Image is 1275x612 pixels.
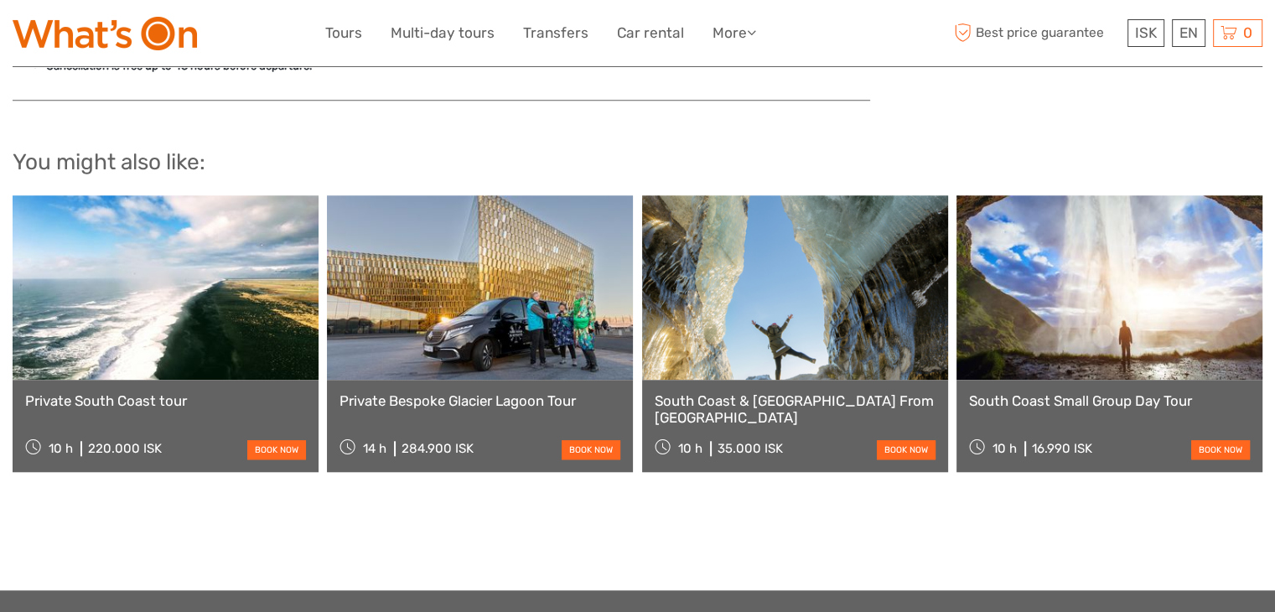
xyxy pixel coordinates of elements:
span: Best price guarantee [950,19,1123,47]
a: South Coast & [GEOGRAPHIC_DATA] From [GEOGRAPHIC_DATA] [655,392,936,427]
a: South Coast Small Group Day Tour [969,392,1250,409]
a: book now [877,440,936,459]
div: EN [1172,19,1205,47]
span: 10 h [993,441,1017,456]
span: 14 h [363,441,386,456]
div: 35.000 ISK [718,441,783,456]
a: Tours [325,21,362,45]
a: Multi-day tours [391,21,495,45]
img: What's On [13,17,197,50]
span: 0 [1241,24,1255,41]
a: Transfers [523,21,588,45]
div: 220.000 ISK [88,441,162,456]
a: book now [247,440,306,459]
button: Open LiveChat chat widget [193,26,213,46]
span: ISK [1135,24,1157,41]
a: book now [562,440,620,459]
div: 16.990 ISK [1032,441,1092,456]
span: 10 h [678,441,702,456]
span: 10 h [49,441,73,456]
a: Private South Coast tour [25,392,306,409]
a: More [713,21,756,45]
a: Private Bespoke Glacier Lagoon Tour [339,392,620,409]
div: 284.900 ISK [402,441,474,456]
a: Car rental [617,21,684,45]
h2: You might also like: [13,149,1262,176]
a: book now [1191,440,1250,459]
p: We're away right now. Please check back later! [23,29,189,43]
